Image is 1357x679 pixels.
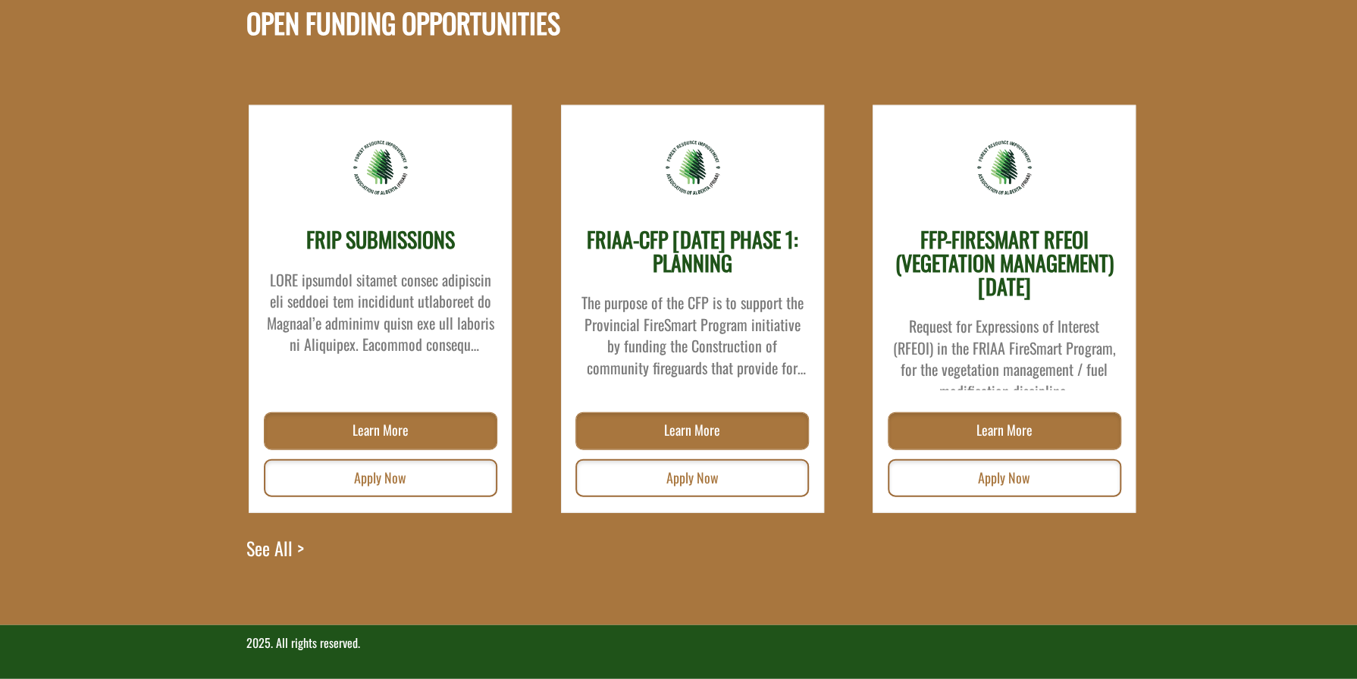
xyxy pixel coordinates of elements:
h3: FRIAA-CFP [DATE] PHASE 1: PLANNING [577,228,808,275]
div: Request for Expressions of Interest (RFEOI) in the FRIAA FireSmart Program, for the vegetation ma... [888,306,1120,390]
img: friaa-logo.png [352,139,409,196]
img: friaa-logo.png [976,139,1033,196]
a: Learn More [575,412,809,450]
div: The purpose of the CFP is to support the Provincial FireSmart Program initiative by funding the C... [577,283,808,378]
a: See All > [246,535,304,625]
a: Learn More [264,412,497,450]
h3: FRIP SUBMISSIONS [306,228,455,252]
a: Learn More [888,412,1121,450]
span: . All rights reserved. [271,634,360,652]
div: LORE ipsumdol sitamet consec adipiscin eli seddoei tem incididunt utlaboreet do Magnaal’e adminim... [265,260,496,355]
a: Apply Now [888,459,1121,497]
a: Apply Now [575,459,809,497]
h3: FFP-FIRESMART RFEOI (VEGETATION MANAGEMENT) [DATE] [888,228,1120,298]
img: friaa-logo.png [664,139,721,196]
a: Apply Now [264,459,497,497]
p: 2025 [246,634,1111,652]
